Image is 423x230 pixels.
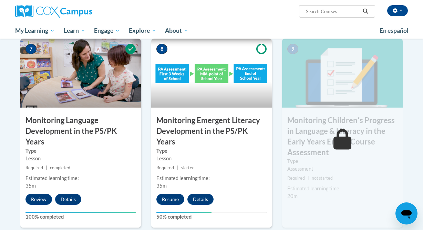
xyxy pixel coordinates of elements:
[25,165,43,170] span: Required
[156,183,167,189] span: 35m
[25,212,136,213] div: Your progress
[15,5,92,18] img: Cox Campus
[287,176,305,181] span: Required
[360,7,371,16] button: Search
[64,27,85,35] span: Learn
[156,174,267,182] div: Estimated learning time:
[10,23,413,39] div: Main menu
[282,39,403,108] img: Course Image
[161,23,193,39] a: About
[156,147,267,155] label: Type
[156,44,167,54] span: 8
[156,213,267,221] label: 50% completed
[375,23,413,38] a: En español
[156,165,174,170] span: Required
[395,202,417,224] iframe: Button to launch messaging window
[25,174,136,182] div: Estimated learning time:
[156,155,267,162] div: Lesson
[151,115,272,147] h3: Monitoring Emergent Literacy Development in the PS/PK Years
[380,27,409,34] span: En español
[11,23,59,39] a: My Learning
[151,39,272,108] img: Course Image
[287,165,398,173] div: Assessment
[20,115,141,147] h3: Monitoring Language Development in the PS/PK Years
[287,193,298,199] span: 20m
[124,23,161,39] a: Explore
[387,5,408,16] button: Account Settings
[15,27,55,35] span: My Learning
[55,194,81,205] button: Details
[25,183,36,189] span: 35m
[308,176,309,181] span: |
[287,44,298,54] span: 9
[46,165,47,170] span: |
[25,44,37,54] span: 7
[165,27,188,35] span: About
[177,165,178,170] span: |
[94,27,120,35] span: Engage
[156,194,184,205] button: Resume
[129,27,156,35] span: Explore
[25,155,136,162] div: Lesson
[25,147,136,155] label: Type
[25,194,52,205] button: Review
[312,176,333,181] span: not started
[59,23,90,39] a: Learn
[282,115,403,158] h3: Monitoring Childrenʹs Progress in Language & Literacy in the Early Years End of Course Assessment
[287,158,398,165] label: Type
[15,5,139,18] a: Cox Campus
[181,165,195,170] span: started
[156,212,211,213] div: Your progress
[287,185,398,192] div: Estimated learning time:
[90,23,124,39] a: Engage
[25,213,136,221] label: 100% completed
[20,39,141,108] img: Course Image
[50,165,70,170] span: completed
[305,7,360,16] input: Search Courses
[187,194,214,205] button: Details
